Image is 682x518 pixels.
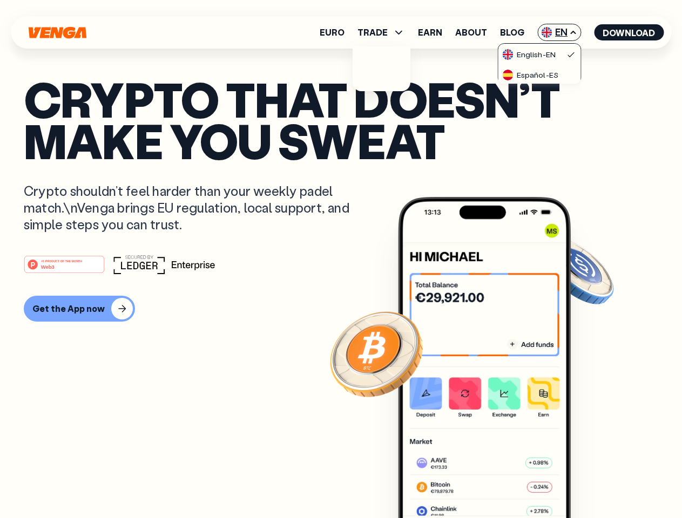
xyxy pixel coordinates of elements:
[541,27,552,38] img: flag-uk
[357,26,405,39] span: TRADE
[503,70,558,80] div: Español - ES
[503,49,556,60] div: English - EN
[357,28,388,37] span: TRADE
[24,296,135,322] button: Get the App now
[24,182,365,233] p: Crypto shouldn’t feel harder than your weekly padel match.\nVenga brings EU regulation, local sup...
[503,70,514,80] img: flag-es
[418,28,442,37] a: Earn
[498,64,580,85] a: flag-esEspañol-ES
[538,232,616,310] img: USDC coin
[41,263,55,269] tspan: Web3
[500,28,524,37] a: Blog
[24,296,658,322] a: Get the App now
[32,303,105,314] div: Get the App now
[24,262,105,276] a: #1 PRODUCT OF THE MONTHWeb3
[27,26,87,39] svg: Home
[455,28,487,37] a: About
[537,24,581,41] span: EN
[24,78,658,161] p: Crypto that doesn’t make you sweat
[498,44,580,64] a: flag-ukEnglish-EN
[503,49,514,60] img: flag-uk
[594,24,664,40] button: Download
[320,28,345,37] a: Euro
[41,259,82,262] tspan: #1 PRODUCT OF THE MONTH
[328,305,425,402] img: Bitcoin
